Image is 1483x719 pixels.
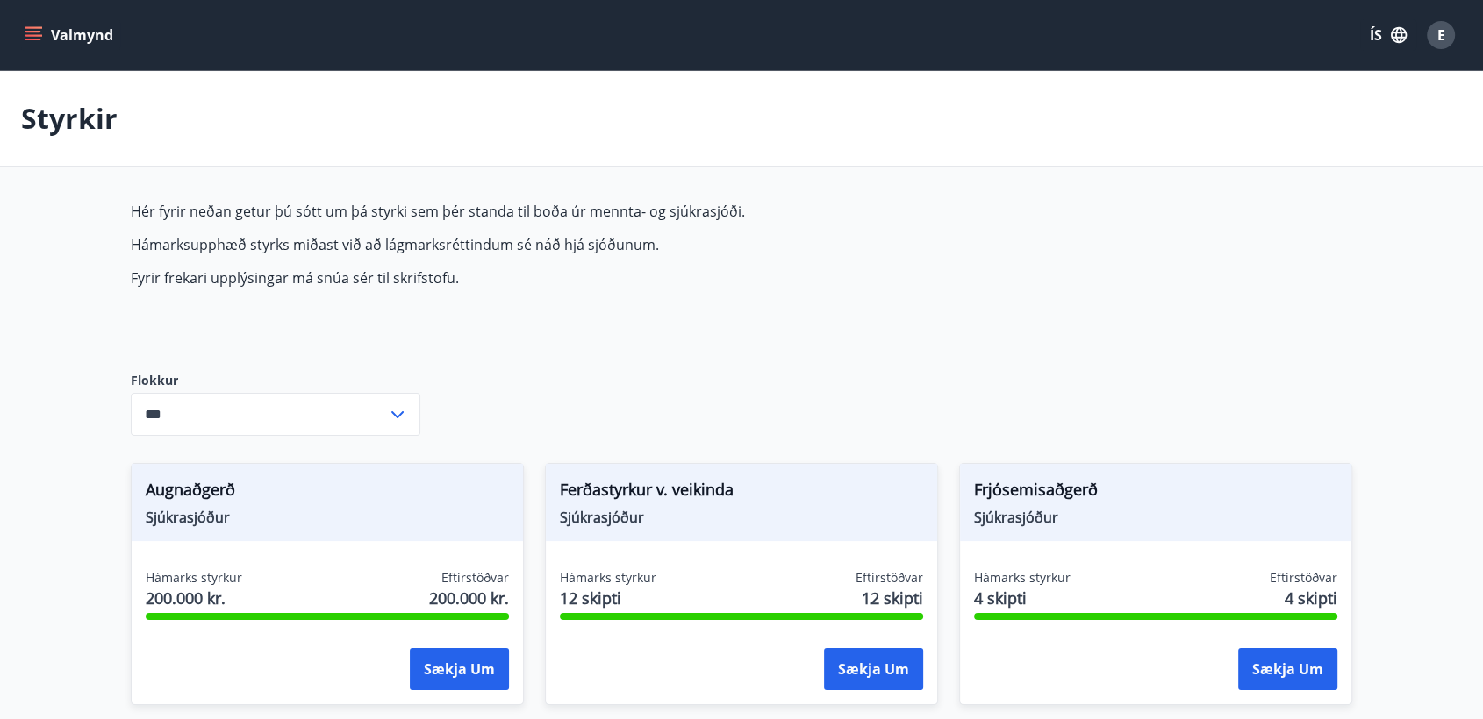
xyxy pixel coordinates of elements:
button: ÍS [1360,19,1416,51]
span: Augnaðgerð [146,478,509,508]
button: E [1420,14,1462,56]
span: Eftirstöðvar [441,569,509,587]
span: 12 skipti [560,587,656,609]
button: Sækja um [1238,648,1337,690]
span: Eftirstöðvar [856,569,923,587]
span: Sjúkrasjóður [146,508,509,527]
span: Sjúkrasjóður [560,508,923,527]
span: 4 skipti [974,587,1071,609]
label: Flokkur [131,372,420,389]
p: Hámarksupphæð styrks miðast við að lágmarksréttindum sé náð hjá sjóðunum. [131,235,959,254]
span: 12 skipti [862,587,923,609]
span: 200.000 kr. [429,587,509,609]
span: Hámarks styrkur [146,569,242,587]
span: Eftirstöðvar [1270,569,1337,587]
span: E [1437,25,1445,45]
button: Sækja um [410,648,509,690]
span: 4 skipti [1285,587,1337,609]
p: Fyrir frekari upplýsingar má snúa sér til skrifstofu. [131,268,959,288]
span: Frjósemisaðgerð [974,478,1337,508]
span: Sjúkrasjóður [974,508,1337,527]
p: Hér fyrir neðan getur þú sótt um þá styrki sem þér standa til boða úr mennta- og sjúkrasjóði. [131,202,959,221]
p: Styrkir [21,99,118,138]
span: 200.000 kr. [146,587,242,609]
button: Sækja um [824,648,923,690]
button: menu [21,19,120,51]
span: Hámarks styrkur [560,569,656,587]
span: Hámarks styrkur [974,569,1071,587]
span: Ferðastyrkur v. veikinda [560,478,923,508]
